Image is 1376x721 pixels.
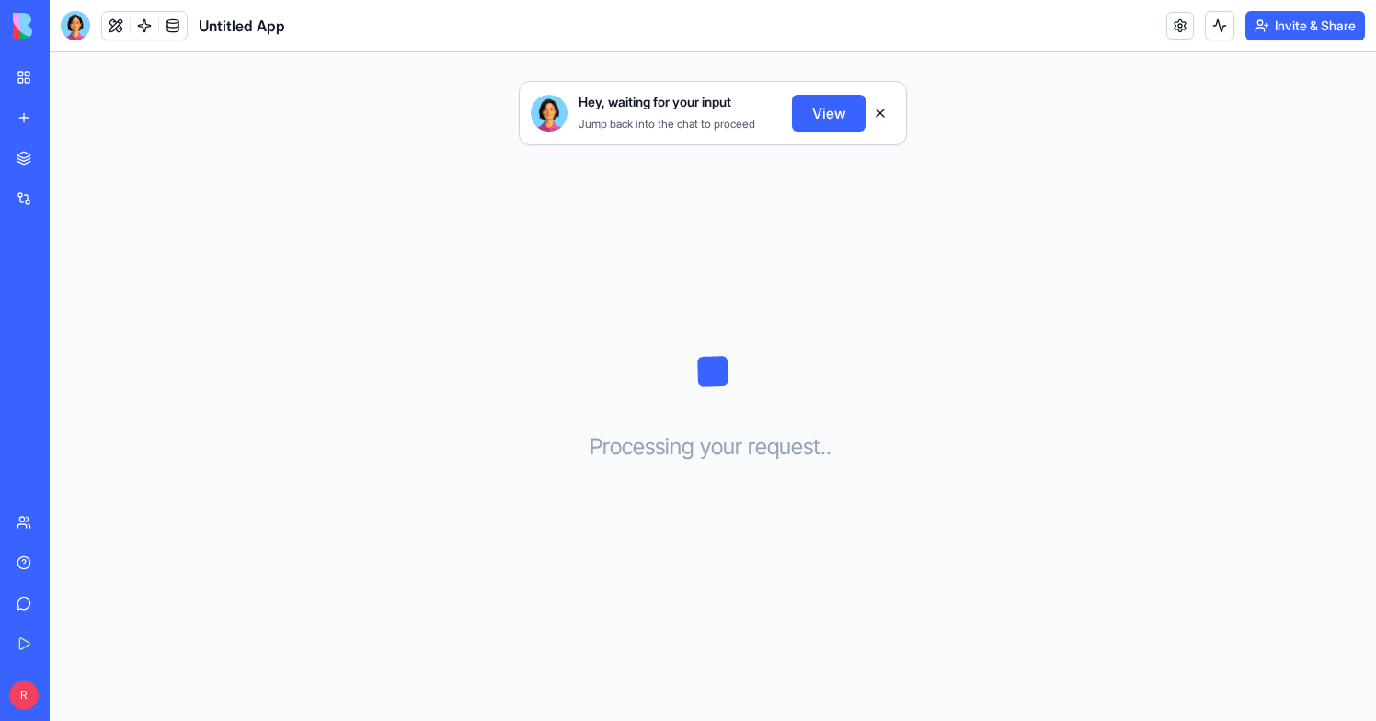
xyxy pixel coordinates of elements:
[826,432,831,462] span: .
[13,13,127,39] img: logo
[199,15,285,37] span: Untitled App
[792,95,866,132] button: View
[9,681,39,710] span: R
[820,432,826,462] span: .
[1245,11,1365,40] button: Invite & Share
[579,117,755,131] span: Jump back into the chat to proceed
[531,95,568,132] img: Ella_00000_wcx2te.png
[590,432,837,462] h3: Processing your request
[579,93,731,111] span: Hey, waiting for your input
